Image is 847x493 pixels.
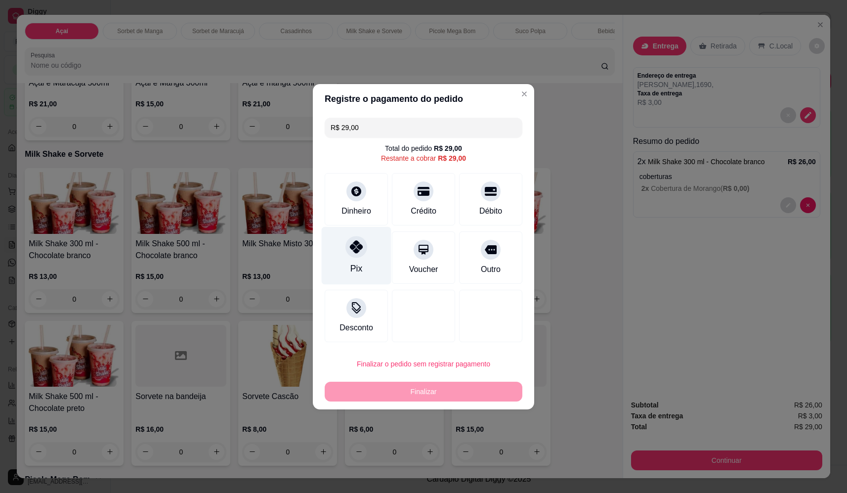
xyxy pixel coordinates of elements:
div: Dinheiro [341,205,371,217]
button: Close [516,86,532,102]
div: Crédito [411,205,436,217]
input: Ex.: hambúrguer de cordeiro [331,118,516,137]
div: R$ 29,00 [434,143,462,153]
div: Outro [481,264,501,275]
div: Voucher [409,264,438,275]
header: Registre o pagamento do pedido [313,84,534,114]
div: Restante a cobrar [381,153,466,163]
div: R$ 29,00 [438,153,466,163]
div: Desconto [339,322,373,334]
div: Total do pedido [385,143,462,153]
button: Finalizar o pedido sem registrar pagamento [325,354,522,374]
div: Débito [479,205,502,217]
div: Pix [350,262,362,275]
